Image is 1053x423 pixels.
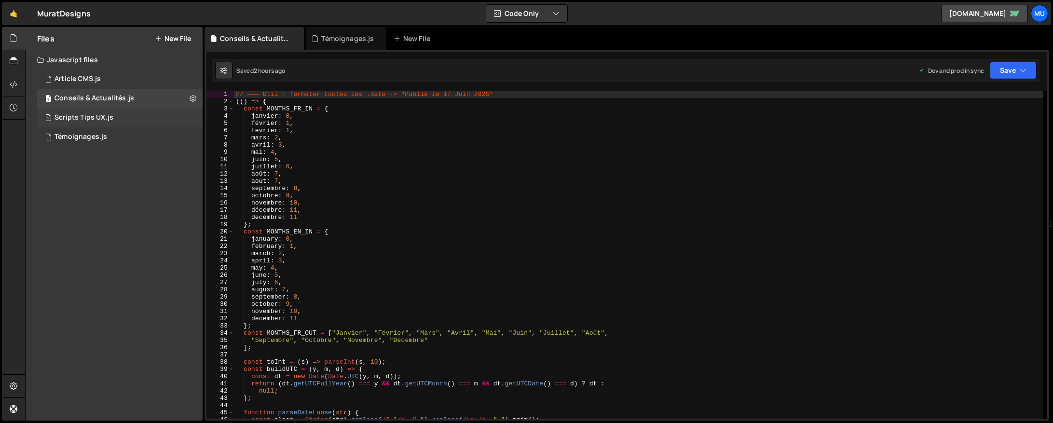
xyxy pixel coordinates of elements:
div: 38 [206,358,234,366]
div: 29 [206,293,234,300]
div: 3 [206,105,234,112]
div: 44 [206,402,234,409]
div: 16543/44950.js [37,127,203,147]
button: New File [155,35,191,42]
div: 33 [206,322,234,329]
div: Scripts Tips UX.js [55,113,113,122]
div: 42 [206,387,234,395]
a: Mu [1031,5,1048,22]
div: 5 [206,120,234,127]
div: Témoignages.js [321,34,374,43]
div: 2 hours ago [254,67,286,75]
div: 28 [206,286,234,293]
div: 11 [206,163,234,170]
div: New File [394,34,434,43]
div: 16543/44953.js [37,89,203,108]
div: Javascript files [26,50,203,69]
button: Save [990,62,1037,79]
a: [DOMAIN_NAME] [941,5,1028,22]
div: 8 [206,141,234,149]
div: 43 [206,395,234,402]
div: 31 [206,308,234,315]
div: 26 [206,272,234,279]
div: Témoignages.js [55,133,107,141]
div: 10 [206,156,234,163]
div: 7 [206,134,234,141]
div: 41 [206,380,234,387]
div: MuratDesigns [37,8,91,19]
div: Saved [236,67,286,75]
div: 16 [206,199,234,206]
span: 1 [45,96,51,103]
div: 13 [206,177,234,185]
div: 30 [206,300,234,308]
div: 25 [206,264,234,272]
div: 35 [206,337,234,344]
div: 23 [206,250,234,257]
div: 12 [206,170,234,177]
div: 39 [206,366,234,373]
div: 34 [206,329,234,337]
div: 16543/44952.js [37,108,203,127]
div: 2 [206,98,234,105]
div: Conseils & Actualités.js [55,94,134,103]
div: 27 [206,279,234,286]
div: Dev and prod in sync [918,67,984,75]
span: 1 [45,115,51,123]
div: Conseils & Actualités.js [220,34,292,43]
div: 22 [206,243,234,250]
div: 36 [206,344,234,351]
div: 37 [206,351,234,358]
div: 20 [206,228,234,235]
div: 6 [206,127,234,134]
div: 17 [206,206,234,214]
div: 24 [206,257,234,264]
h2: Files [37,33,55,44]
div: 18 [206,214,234,221]
button: Code Only [486,5,567,22]
div: 21 [206,235,234,243]
div: 16543/44947.js [37,69,203,89]
div: 4 [206,112,234,120]
div: Article CMS.js [55,75,101,83]
div: 14 [206,185,234,192]
div: 1 [206,91,234,98]
a: 🤙 [2,2,26,25]
div: 9 [206,149,234,156]
div: 19 [206,221,234,228]
div: 15 [206,192,234,199]
div: 40 [206,373,234,380]
div: 32 [206,315,234,322]
div: 45 [206,409,234,416]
